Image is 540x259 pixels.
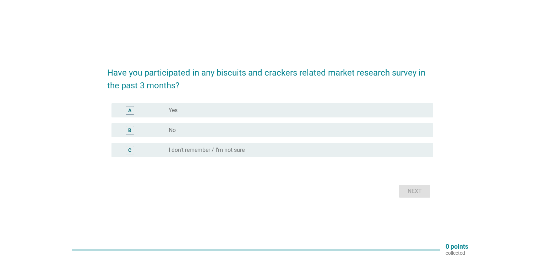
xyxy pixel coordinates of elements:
div: C [128,147,131,154]
label: Yes [169,107,178,114]
label: I don't remember / I'm not sure [169,147,245,154]
p: collected [446,250,468,256]
div: A [128,107,131,114]
h2: Have you participated in any biscuits and crackers related market research survey in the past 3 m... [107,59,433,92]
label: No [169,127,176,134]
div: B [128,127,131,134]
p: 0 points [446,243,468,250]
